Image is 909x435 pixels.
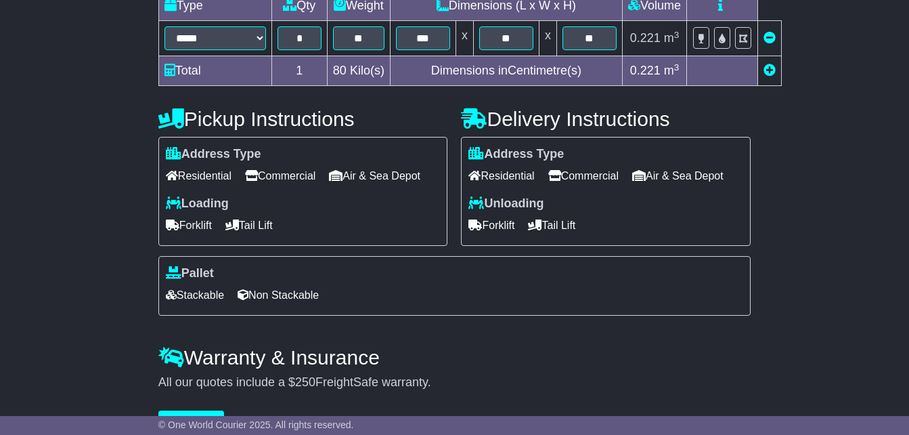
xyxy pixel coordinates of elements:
[528,215,575,236] span: Tail Lift
[329,165,420,186] span: Air & Sea Depot
[664,64,680,77] span: m
[468,215,514,236] span: Forklift
[158,346,751,369] h4: Warranty & Insurance
[461,108,751,130] h4: Delivery Instructions
[630,31,661,45] span: 0.221
[456,21,473,56] td: x
[539,21,556,56] td: x
[166,285,224,306] span: Stackable
[158,375,751,390] div: All our quotes include a $ FreightSafe warranty.
[166,165,231,186] span: Residential
[166,266,214,281] label: Pallet
[225,215,273,236] span: Tail Lift
[674,62,680,72] sup: 3
[548,165,619,186] span: Commercial
[158,419,354,430] span: © One World Courier 2025. All rights reserved.
[245,165,315,186] span: Commercial
[166,147,261,162] label: Address Type
[158,108,448,130] h4: Pickup Instructions
[763,31,776,45] a: Remove this item
[630,64,661,77] span: 0.221
[295,375,315,389] span: 250
[632,165,724,186] span: Air & Sea Depot
[468,147,564,162] label: Address Type
[166,215,212,236] span: Forklift
[390,56,622,86] td: Dimensions in Centimetre(s)
[763,64,776,77] a: Add new item
[327,56,390,86] td: Kilo(s)
[166,196,229,211] label: Loading
[333,64,347,77] span: 80
[238,285,319,306] span: Non Stackable
[158,56,271,86] td: Total
[674,30,680,40] sup: 3
[271,56,327,86] td: 1
[158,411,225,434] button: Get Quotes
[468,196,544,211] label: Unloading
[468,165,534,186] span: Residential
[664,31,680,45] span: m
